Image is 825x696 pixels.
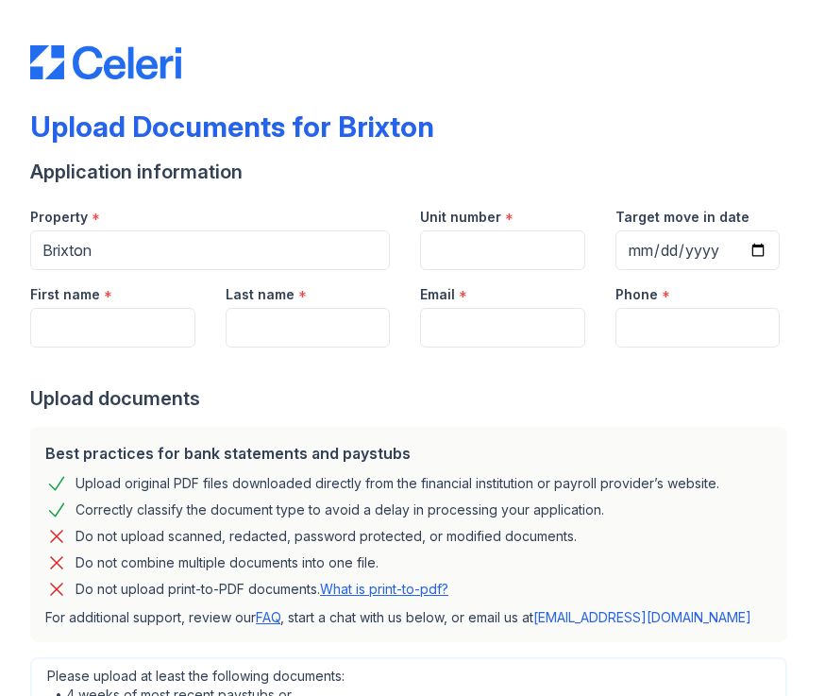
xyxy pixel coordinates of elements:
[76,499,604,521] div: Correctly classify the document type to avoid a delay in processing your application.
[320,581,448,597] a: What is print-to-pdf?
[30,45,181,79] img: CE_Logo_Blue-a8612792a0a2168367f1c8372b55b34899dd931a85d93a1a3d3e32e68fde9ad4.png
[420,208,501,227] label: Unit number
[30,159,795,185] div: Application information
[533,609,751,625] a: [EMAIL_ADDRESS][DOMAIN_NAME]
[615,285,658,304] label: Phone
[615,208,749,227] label: Target move in date
[76,552,379,574] div: Do not combine multiple documents into one file.
[45,442,772,465] div: Best practices for bank statements and paystubs
[76,525,577,548] div: Do not upload scanned, redacted, password protected, or modified documents.
[256,609,280,625] a: FAQ
[76,472,719,495] div: Upload original PDF files downloaded directly from the financial institution or payroll provider’...
[420,285,455,304] label: Email
[45,608,772,627] p: For additional support, review our , start a chat with us below, or email us at
[30,208,88,227] label: Property
[30,110,434,144] div: Upload Documents for Brixton
[76,580,448,599] p: Do not upload print-to-PDF documents.
[30,385,795,412] div: Upload documents
[30,285,100,304] label: First name
[226,285,295,304] label: Last name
